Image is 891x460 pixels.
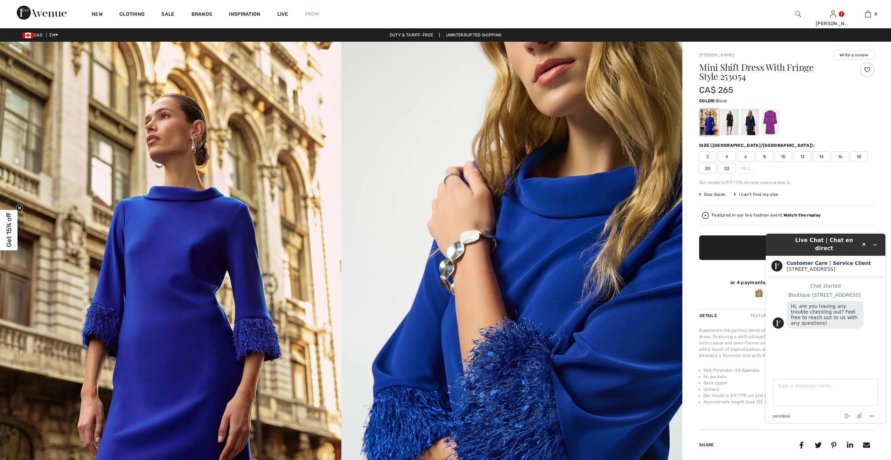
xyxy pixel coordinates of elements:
[5,213,13,247] span: Get 15% off
[699,327,874,359] div: Experience the perfect blend of style and comfort with this [PERSON_NAME] mini dress. Featuring a...
[761,109,779,135] div: Cosmos
[699,442,714,447] span: Share
[703,386,874,392] li: Unlined
[699,142,816,149] div: Size ([GEOGRAPHIC_DATA]/[GEOGRAPHIC_DATA]):
[703,373,874,380] li: No pockets
[784,213,821,218] strong: Watch the replay
[699,235,874,260] button: Add to Bag
[851,10,885,18] a: 8
[816,20,850,27] div: [PERSON_NAME]
[703,392,874,399] li: Our model is 5'9"/175 cm and wears a size 6.
[850,151,868,162] span: 18
[737,163,754,174] span: 24
[718,151,736,162] span: 4
[49,33,58,37] span: EN
[747,167,751,170] img: ring-m.svg
[15,5,30,11] span: Chat
[830,11,836,17] a: Sign In
[703,380,874,386] li: Back zipper
[700,109,718,135] div: Royal Sapphire 163
[737,151,754,162] span: 6
[229,11,260,19] span: Inspiration
[92,11,103,19] a: New
[699,151,717,162] span: 2
[756,151,773,162] span: 8
[834,50,874,60] button: Write a review
[277,11,288,18] a: Live
[699,309,719,322] div: Details
[699,98,716,103] span: Color:
[699,53,734,57] a: [PERSON_NAME]
[760,228,891,428] iframe: Find more information here
[702,212,709,219] img: Watch the replay
[119,11,145,19] a: Clothing
[755,288,763,298] img: Avenue Rewards
[305,11,319,18] a: Prom
[794,151,811,162] span: 12
[22,33,45,37] span: CAD
[192,11,213,19] a: Brands
[718,163,736,174] span: 22
[830,10,836,18] img: My Info
[703,367,874,373] li: 96% Polyester, 4% Spandex
[734,191,778,198] div: I can't find my size
[699,85,733,95] span: CA$ 265
[699,279,874,286] div: or 4 payments of with
[716,98,727,103] span: Black
[699,63,845,81] h1: Mini Shift Dress With Fringe Style 253054
[813,151,830,162] span: 14
[703,399,874,405] li: Approximate length (size 12): 38" - 97 cm
[699,163,717,174] span: 20
[875,11,877,17] span: 8
[16,204,23,211] button: Close teaser
[865,10,871,18] img: My Bag
[699,279,874,288] div: or 4 payments ofCA$ 66.25withSezzle Click to learn more about Sezzle
[161,11,174,19] a: Sale
[17,6,67,20] img: 1ère Avenue
[795,10,801,18] img: search the website
[741,109,759,135] div: Midnight Blue
[699,191,725,198] span: Size Guide
[22,33,34,38] img: Canadian Dollar
[721,109,739,135] div: Black
[745,309,778,322] div: Features
[775,151,792,162] span: 10
[699,179,874,186] div: Our model is 5'9"/175 cm and wears a size 6.
[712,213,821,218] div: Featured in our live fashion event.
[831,151,849,162] span: 16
